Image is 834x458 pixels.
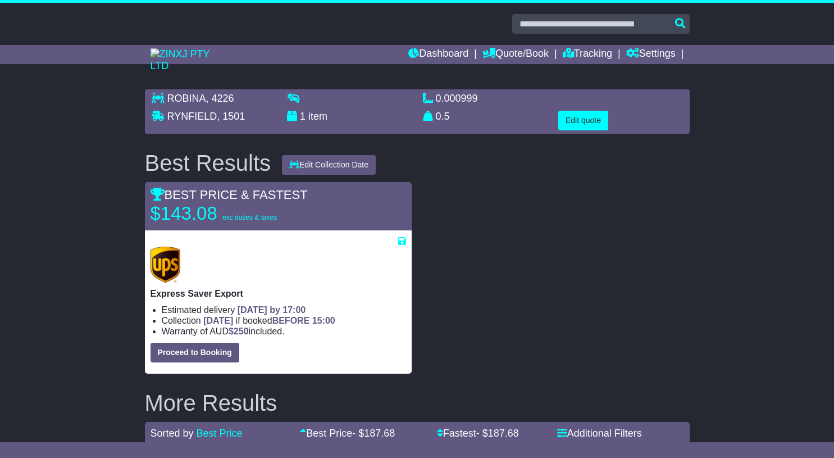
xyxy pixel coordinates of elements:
[162,315,406,326] li: Collection
[476,428,519,439] span: - $
[234,327,249,336] span: 250
[167,93,206,104] span: ROBINA
[312,316,335,325] span: 15:00
[272,316,310,325] span: BEFORE
[300,111,306,122] span: 1
[300,428,395,439] a: Best Price- $187.68
[151,247,181,283] img: UPS (new): Express Saver Export
[217,111,245,122] span: , 1501
[151,428,194,439] span: Sorted by
[488,428,519,439] span: 187.68
[145,391,690,415] h2: More Results
[558,111,608,130] button: Edit quote
[408,45,468,64] a: Dashboard
[203,316,233,325] span: [DATE]
[151,202,291,225] p: $143.08
[364,428,395,439] span: 187.68
[167,111,217,122] span: RYNFIELD
[436,111,450,122] span: 0.5
[151,343,239,362] button: Proceed to Booking
[437,428,519,439] a: Fastest- $187.68
[563,45,612,64] a: Tracking
[308,111,327,122] span: item
[162,305,406,315] li: Estimated delivery
[222,214,277,221] span: exc duties & taxes
[282,155,376,175] button: Edit Collection Date
[151,188,308,202] span: BEST PRICE & FASTEST
[436,93,478,104] span: 0.000999
[203,316,335,325] span: if booked
[238,305,306,315] span: [DATE] by 17:00
[151,288,406,299] p: Express Saver Export
[139,151,277,175] div: Best Results
[206,93,234,104] span: , 4226
[626,45,676,64] a: Settings
[162,326,406,337] li: Warranty of AUD included.
[557,428,642,439] a: Additional Filters
[197,428,243,439] a: Best Price
[229,327,249,336] span: $
[352,428,395,439] span: - $
[482,45,549,64] a: Quote/Book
